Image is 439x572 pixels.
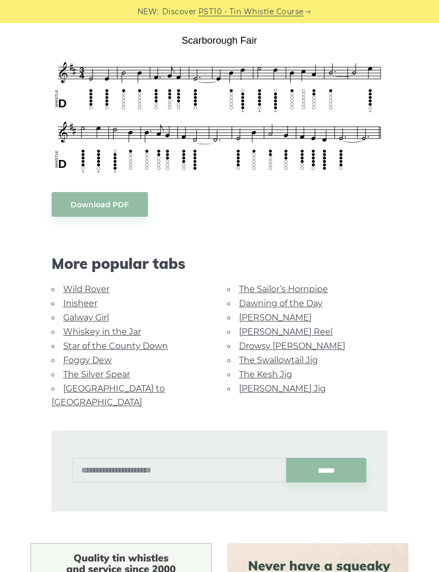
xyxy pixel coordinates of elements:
[52,255,387,273] span: More popular tabs
[137,6,159,18] span: NEW:
[63,298,97,308] a: Inisheer
[63,341,168,351] a: Star of the County Down
[162,6,197,18] span: Discover
[63,355,112,365] a: Foggy Dew
[239,355,318,365] a: The Swallowtail Jig
[63,284,109,294] a: Wild Rover
[239,341,345,351] a: Drowsy [PERSON_NAME]
[63,327,141,337] a: Whiskey in the Jar
[52,31,387,176] img: Scarborough Fair Tin Whistle Tab & Sheet Music
[63,313,109,323] a: Galway Girl
[198,6,304,18] a: PST10 - Tin Whistle Course
[52,384,165,407] a: [GEOGRAPHIC_DATA] to [GEOGRAPHIC_DATA]
[52,192,148,217] a: Download PDF
[239,327,333,337] a: [PERSON_NAME] Reel
[239,369,292,379] a: The Kesh Jig
[239,384,326,394] a: [PERSON_NAME] Jig
[239,298,323,308] a: Dawning of the Day
[63,369,130,379] a: The Silver Spear
[239,284,328,294] a: The Sailor’s Hornpipe
[239,313,312,323] a: [PERSON_NAME]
